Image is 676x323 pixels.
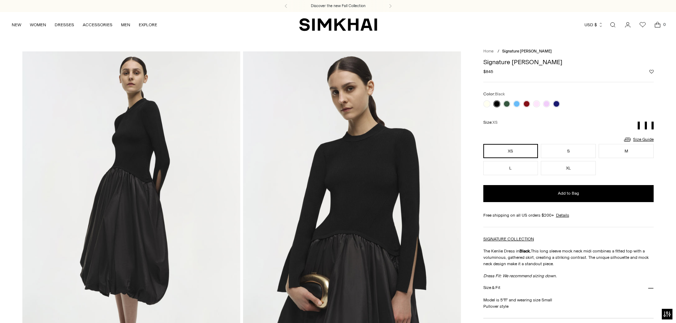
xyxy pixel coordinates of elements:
[83,17,112,33] a: ACCESSORIES
[558,190,579,196] span: Add to Bag
[556,212,569,218] a: Details
[483,49,654,55] nav: breadcrumbs
[661,21,667,28] span: 0
[520,249,531,254] strong: Black.
[541,161,596,175] button: XL
[139,17,157,33] a: EXPLORE
[55,17,74,33] a: DRESSES
[30,17,46,33] a: WOMEN
[541,144,596,158] button: S
[483,161,538,175] button: L
[483,212,654,218] div: Free shipping on all US orders $200+
[636,18,650,32] a: Wishlist
[606,18,620,32] a: Open search modal
[483,49,494,54] a: Home
[498,49,499,55] div: /
[483,119,498,126] label: Size:
[483,279,654,297] button: Size & Fit
[623,135,654,144] a: Size Guide
[483,144,538,158] button: XS
[311,3,366,9] a: Discover the new Fall Collection
[483,297,654,310] p: Model is 5'11" and wearing size Small Pullover style
[493,120,498,125] span: XS
[502,49,552,54] span: Signature [PERSON_NAME]
[483,285,500,290] h3: Size & Fit
[483,273,557,278] em: Dress Fit: We recommend sizing down.
[584,17,603,33] button: USD $
[483,59,654,65] h1: Signature [PERSON_NAME]
[483,236,534,241] a: SIGNATURE COLLECTION
[650,18,665,32] a: Open cart modal
[483,185,654,202] button: Add to Bag
[6,296,71,317] iframe: Sign Up via Text for Offers
[121,17,130,33] a: MEN
[649,69,654,74] button: Add to Wishlist
[483,68,493,75] span: $845
[483,91,505,98] label: Color:
[495,92,505,96] span: Black
[621,18,635,32] a: Go to the account page
[599,144,654,158] button: M
[12,17,21,33] a: NEW
[483,248,654,267] p: The Kenlie Dress in This long sleeve mock neck midi combines a fitted top with a voluminous, gath...
[299,18,377,32] a: SIMKHAI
